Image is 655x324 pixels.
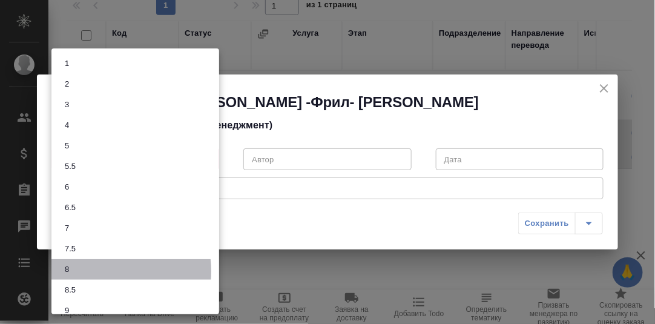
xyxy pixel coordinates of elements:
[61,283,79,297] button: 8.5
[61,119,73,132] button: 4
[61,304,73,317] button: 9
[61,201,79,214] button: 6.5
[61,242,79,256] button: 7.5
[61,57,73,70] button: 1
[61,222,73,235] button: 7
[61,98,73,111] button: 3
[61,78,73,91] button: 2
[61,180,73,194] button: 6
[61,160,79,173] button: 5.5
[61,263,73,276] button: 8
[61,139,73,153] button: 5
